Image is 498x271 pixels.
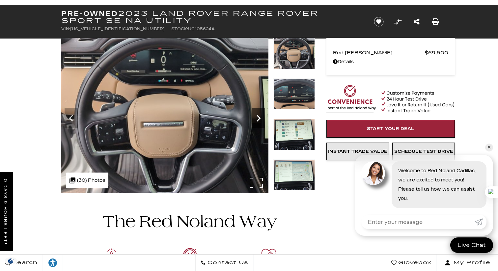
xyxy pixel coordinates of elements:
[273,159,315,191] img: Used 2023 White Land Rover SE image 16
[394,149,453,154] span: Schedule Test Drive
[43,255,63,271] a: Explore your accessibility options
[333,48,425,57] span: Red [PERSON_NAME]
[361,161,385,185] img: Agent profile photo
[425,48,448,57] span: $69,500
[372,16,386,27] button: Save vehicle
[361,215,475,229] input: Enter your message
[475,215,486,229] a: Submit
[61,10,363,24] h1: 2023 Land Rover Range Rover Sport SE NA Utility
[3,257,18,264] section: Click to Open Cookie Consent Modal
[432,17,439,26] a: Print this Pre-Owned 2023 Land Rover Range Rover Sport SE NA Utility
[3,257,18,264] img: Opt-Out Icon
[328,149,387,154] span: Instant Trade Value
[273,38,315,69] img: Used 2023 White Land Rover SE image 13
[61,10,118,17] strong: Pre-Owned
[66,173,108,188] div: (30) Photos
[273,78,315,110] img: Used 2023 White Land Rover SE image 14
[450,237,493,253] a: Live Chat
[273,119,315,150] img: Used 2023 White Land Rover SE image 15
[392,143,455,160] a: Schedule Test Drive
[437,255,498,271] button: Open user profile menu
[454,241,489,249] span: Live Chat
[326,143,389,160] a: Instant Trade Value
[61,38,268,194] img: Used 2023 White Land Rover SE image 13
[188,27,215,31] span: UC105624A
[451,258,490,267] span: My Profile
[171,27,188,31] span: Stock:
[61,27,70,31] span: VIN:
[195,255,254,271] a: Contact Us
[386,255,437,271] a: Glovebox
[252,108,265,128] div: Next
[414,17,420,26] a: Share this Pre-Owned 2023 Land Rover Range Rover Sport SE NA Utility
[397,258,431,267] span: Glovebox
[70,27,165,31] span: [US_VEHICLE_IDENTIFICATION_NUMBER]
[367,126,414,131] span: Start Your Deal
[333,57,448,67] a: Details
[43,258,63,268] div: Explore your accessibility options
[333,48,448,57] a: Red [PERSON_NAME] $69,500
[393,17,402,27] button: Compare Vehicle
[10,258,38,267] span: Search
[392,161,486,208] div: Welcome to Red Noland Cadillac, we are excited to meet you! Please tell us how we can assist you.
[326,120,455,138] a: Start Your Deal
[206,258,248,267] span: Contact Us
[65,108,78,128] div: Previous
